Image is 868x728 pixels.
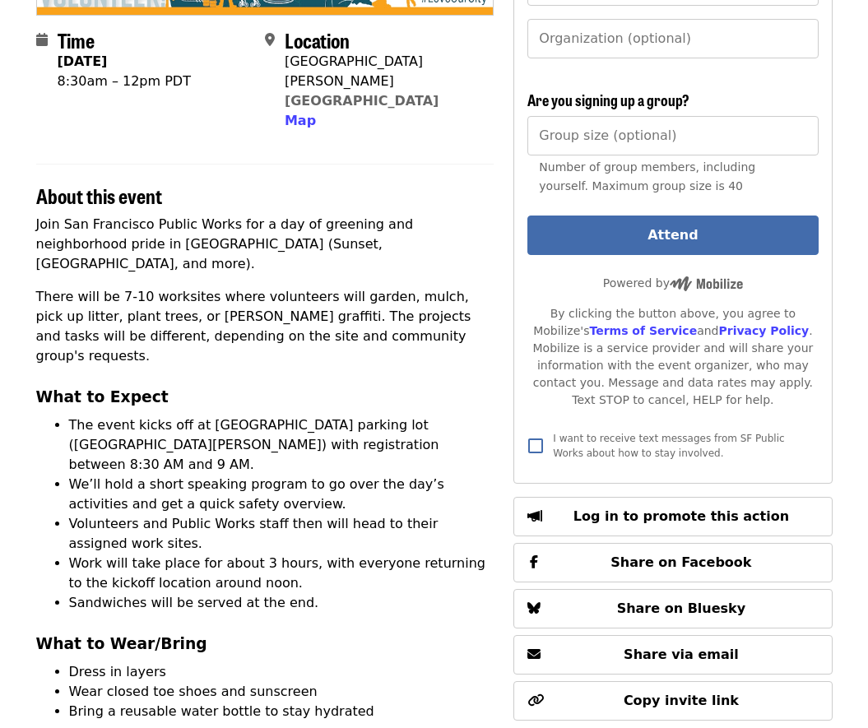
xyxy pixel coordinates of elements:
[589,324,697,337] a: Terms of Service
[527,216,818,255] button: Attend
[513,635,832,675] button: Share via email
[36,287,494,366] p: There will be 7-10 worksites where volunteers will garden, mulch, pick up litter, plant trees, or...
[69,554,494,593] li: Work will take place for about 3 hours, with everyone returning to the kickoff location around noon.
[36,181,162,210] span: About this event
[58,72,191,91] div: 8:30am – 12pm PDT
[285,26,350,54] span: Location
[617,600,746,616] span: Share on Bluesky
[58,26,95,54] span: Time
[539,160,755,192] span: Number of group members, including yourself. Maximum group size is 40
[513,681,832,721] button: Copy invite link
[573,508,789,524] span: Log in to promote this action
[285,93,439,109] a: [GEOGRAPHIC_DATA]
[36,32,48,48] i: calendar icon
[69,415,494,475] li: The event kicks off at [GEOGRAPHIC_DATA] parking lot ([GEOGRAPHIC_DATA][PERSON_NAME]) with regist...
[69,662,494,682] li: Dress in layers
[513,589,832,628] button: Share on Bluesky
[69,593,494,613] li: Sandwiches will be served at the end.
[527,116,818,155] input: [object Object]
[69,682,494,702] li: Wear closed toe shoes and sunscreen
[69,514,494,554] li: Volunteers and Public Works staff then will head to their assigned work sites.
[285,111,316,131] button: Map
[513,543,832,582] button: Share on Facebook
[624,647,739,662] span: Share via email
[513,497,832,536] button: Log in to promote this action
[36,215,494,274] p: Join San Francisco Public Works for a day of greening and neighborhood pride in [GEOGRAPHIC_DATA]...
[553,433,784,459] span: I want to receive text messages from SF Public Works about how to stay involved.
[624,693,739,708] span: Copy invite link
[670,276,743,291] img: Powered by Mobilize
[603,276,743,290] span: Powered by
[265,32,275,48] i: map-marker-alt icon
[36,386,494,409] h3: What to Expect
[58,53,108,69] strong: [DATE]
[718,324,809,337] a: Privacy Policy
[527,305,818,409] div: By clicking the button above, you agree to Mobilize's and . Mobilize is a service provider and wi...
[527,19,818,58] input: Organization (optional)
[285,52,480,91] div: [GEOGRAPHIC_DATA][PERSON_NAME]
[610,554,751,570] span: Share on Facebook
[69,475,494,514] li: We’ll hold a short speaking program to go over the day’s activities and get a quick safety overview.
[36,633,494,656] h3: What to Wear/Bring
[285,113,316,128] span: Map
[527,89,689,110] span: Are you signing up a group?
[69,702,494,721] li: Bring a reusable water bottle to stay hydrated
